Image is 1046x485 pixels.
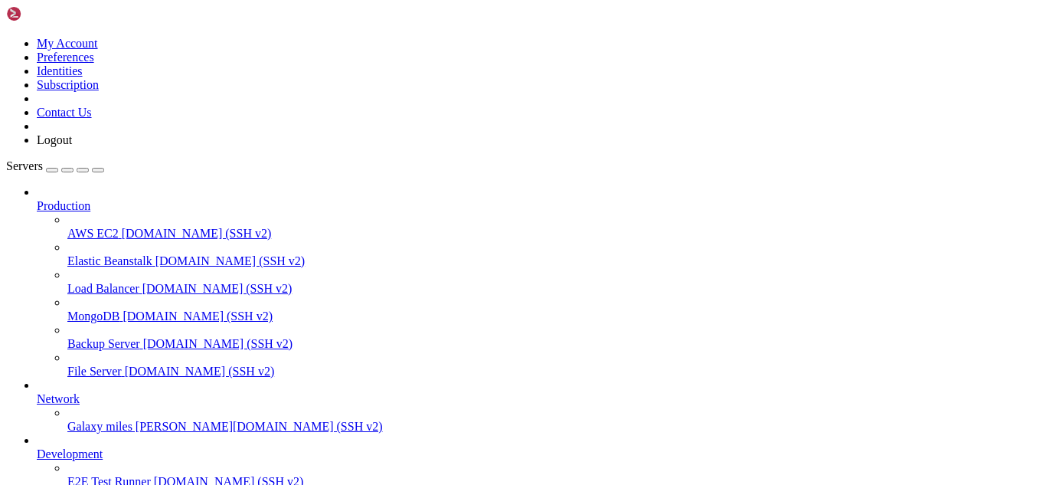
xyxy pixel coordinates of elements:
[67,282,1040,296] a: Load Balancer [DOMAIN_NAME] (SSH v2)
[67,365,1040,378] a: File Server [DOMAIN_NAME] (SSH v2)
[37,392,1040,406] a: Network
[37,447,103,460] span: Development
[125,365,275,378] span: [DOMAIN_NAME] (SSH v2)
[67,227,1040,241] a: AWS EC2 [DOMAIN_NAME] (SSH v2)
[37,133,72,146] a: Logout
[67,227,119,240] span: AWS EC2
[67,337,1040,351] a: Backup Server [DOMAIN_NAME] (SSH v2)
[143,337,293,350] span: [DOMAIN_NAME] (SSH v2)
[37,199,1040,213] a: Production
[67,365,122,378] span: File Server
[67,406,1040,434] li: Galaxy miles [PERSON_NAME][DOMAIN_NAME] (SSH v2)
[67,268,1040,296] li: Load Balancer [DOMAIN_NAME] (SSH v2)
[6,6,94,21] img: Shellngn
[67,254,152,267] span: Elastic Beanstalk
[67,282,139,295] span: Load Balancer
[37,78,99,91] a: Subscription
[37,106,92,119] a: Contact Us
[6,6,845,20] x-row: Connection timed out
[6,159,104,172] a: Servers
[67,213,1040,241] li: AWS EC2 [DOMAIN_NAME] (SSH v2)
[37,199,90,212] span: Production
[67,323,1040,351] li: Backup Server [DOMAIN_NAME] (SSH v2)
[142,282,293,295] span: [DOMAIN_NAME] (SSH v2)
[67,310,119,323] span: MongoDB
[67,241,1040,268] li: Elastic Beanstalk [DOMAIN_NAME] (SSH v2)
[67,351,1040,378] li: File Server [DOMAIN_NAME] (SSH v2)
[67,296,1040,323] li: MongoDB [DOMAIN_NAME] (SSH v2)
[37,392,80,405] span: Network
[6,159,43,172] span: Servers
[67,310,1040,323] a: MongoDB [DOMAIN_NAME] (SSH v2)
[6,20,12,34] div: (0, 1)
[37,64,83,77] a: Identities
[37,378,1040,434] li: Network
[67,420,1040,434] a: Galaxy miles [PERSON_NAME][DOMAIN_NAME] (SSH v2)
[37,185,1040,378] li: Production
[67,420,103,433] span: Galaxy
[106,420,382,433] span: miles [PERSON_NAME][DOMAIN_NAME] (SSH v2)
[37,37,98,50] a: My Account
[37,51,94,64] a: Preferences
[67,254,1040,268] a: Elastic Beanstalk [DOMAIN_NAME] (SSH v2)
[155,254,306,267] span: [DOMAIN_NAME] (SSH v2)
[37,447,1040,461] a: Development
[123,310,273,323] span: [DOMAIN_NAME] (SSH v2)
[67,337,140,350] span: Backup Server
[122,227,272,240] span: [DOMAIN_NAME] (SSH v2)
